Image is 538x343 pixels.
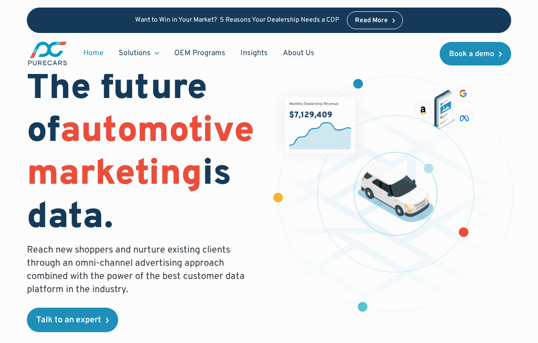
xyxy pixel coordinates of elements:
div: Solutions [111,44,167,62]
img: ads on social media and advertising partners [413,84,475,130]
a: Insights [233,44,275,62]
img: illustration of a vehicle [357,162,434,222]
div: Book a demo [449,50,494,58]
img: chart showing monthly dealership revenue of $7m [285,97,355,153]
div: Read More [355,17,388,24]
a: OEM Programs [167,44,233,62]
a: Book a demo [440,42,511,65]
a: Talk to an expert [27,308,118,332]
a: About Us [275,44,322,62]
h1: The future of is data. [27,68,257,240]
span: automotive marketing [27,109,254,197]
img: purecars logo [27,41,68,66]
p: Want to Win in Your Market? 5 Reasons Your Dealership Needs a CDP [135,16,339,24]
a: Home [76,44,111,62]
a: main [27,41,68,66]
div: Solutions [119,48,151,58]
a: Read More [347,11,403,29]
p: Reach new shoppers and nurture existing clients through an omni-channel advertising approach comb... [27,244,257,296]
div: Talk to an expert [36,316,101,325]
